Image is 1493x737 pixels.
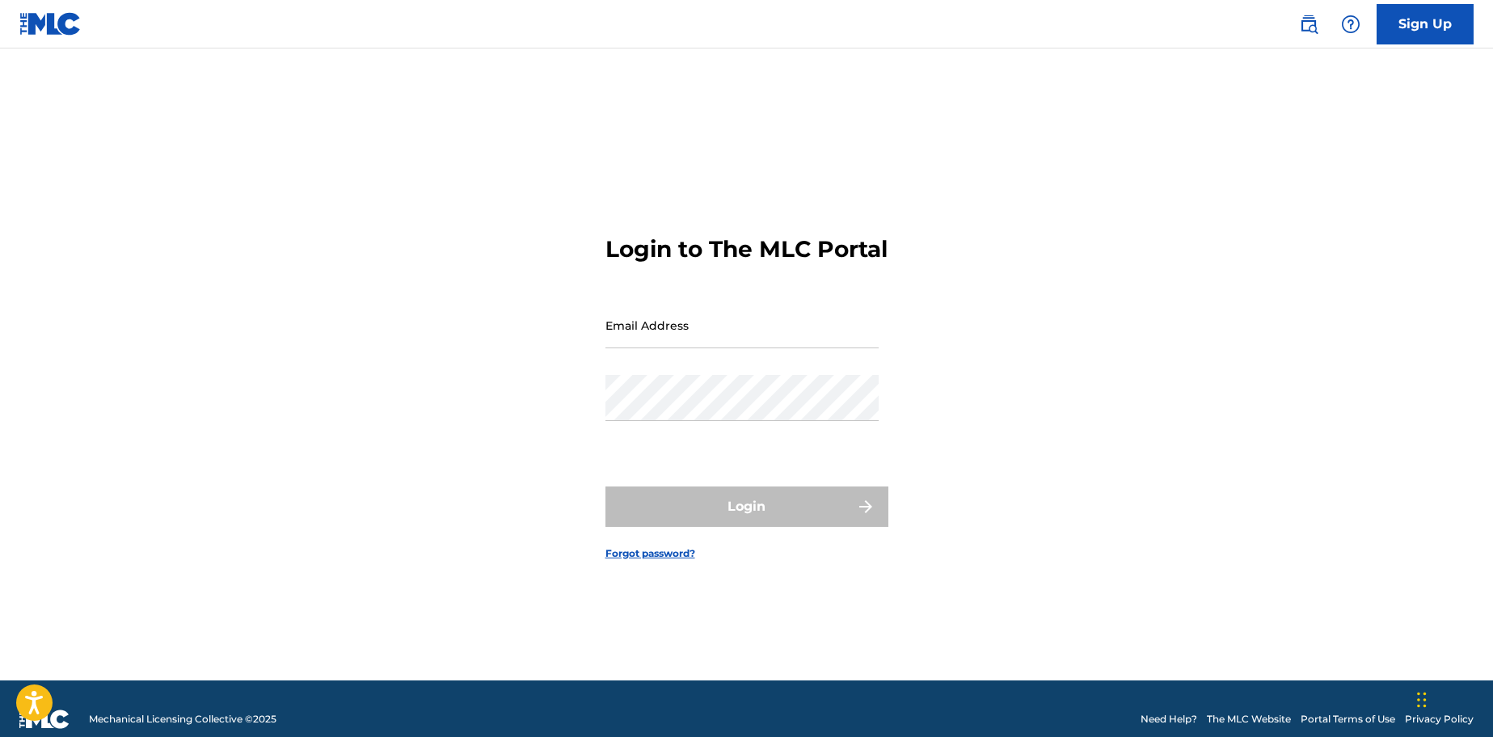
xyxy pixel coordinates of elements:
img: MLC Logo [19,12,82,36]
h3: Login to The MLC Portal [605,235,888,263]
a: Sign Up [1377,4,1474,44]
iframe: Chat Widget [1412,659,1493,737]
div: Drag [1417,676,1427,724]
div: Help [1335,8,1367,40]
a: The MLC Website [1207,712,1291,726]
a: Need Help? [1141,712,1197,726]
img: help [1341,15,1360,34]
span: Mechanical Licensing Collective © 2025 [89,712,276,726]
a: Privacy Policy [1405,712,1474,726]
img: logo [19,710,70,729]
a: Public Search [1293,8,1325,40]
a: Portal Terms of Use [1301,712,1395,726]
img: search [1299,15,1318,34]
a: Forgot password? [605,546,695,561]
